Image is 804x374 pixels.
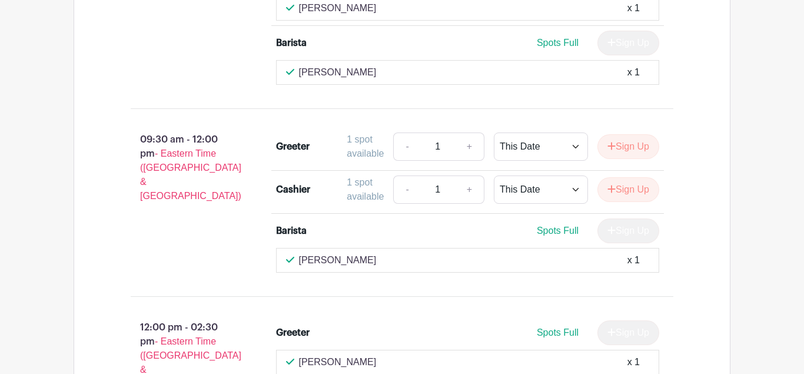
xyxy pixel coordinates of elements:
[393,176,420,204] a: -
[347,176,384,204] div: 1 spot available
[140,148,241,201] span: - Eastern Time ([GEOGRAPHIC_DATA] & [GEOGRAPHIC_DATA])
[597,177,659,202] button: Sign Up
[347,133,384,161] div: 1 spot available
[393,133,420,161] a: -
[627,65,640,80] div: x 1
[276,224,307,238] div: Barista
[299,355,377,369] p: [PERSON_NAME]
[597,134,659,159] button: Sign Up
[537,327,579,337] span: Spots Full
[276,36,307,50] div: Barista
[112,128,257,208] p: 09:30 am - 12:00 pm
[627,253,640,267] div: x 1
[299,253,377,267] p: [PERSON_NAME]
[627,355,640,369] div: x 1
[299,1,377,15] p: [PERSON_NAME]
[455,176,484,204] a: +
[299,65,377,80] p: [PERSON_NAME]
[276,326,310,340] div: Greeter
[276,183,310,197] div: Cashier
[455,133,484,161] a: +
[537,38,579,48] span: Spots Full
[276,140,310,154] div: Greeter
[537,226,579,236] span: Spots Full
[627,1,640,15] div: x 1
